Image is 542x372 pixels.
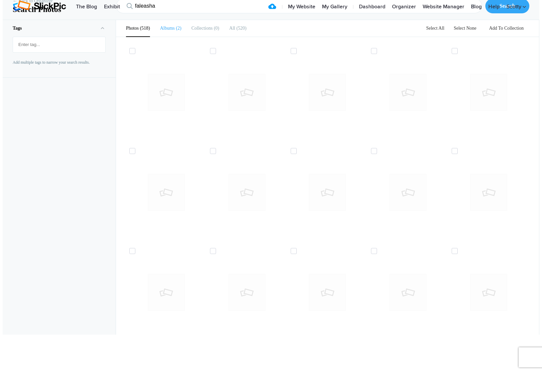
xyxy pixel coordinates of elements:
mat-chip-list: Fruit selection [13,37,105,52]
p: Add multiple tags to narrow your search results. [13,59,106,65]
b: All [229,26,235,31]
b: Collections [191,26,213,31]
b: Tags [13,26,22,31]
a: Select All [422,26,448,31]
span: 2 [175,26,181,31]
b: Albums [160,26,175,31]
span: 518 [139,26,150,31]
a: Select None [450,26,480,31]
span: 520 [235,26,247,31]
b: Photos [126,26,139,31]
a: Add To Collection [484,26,529,31]
span: 0 [213,26,219,31]
input: Enter tag... [16,39,102,51]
